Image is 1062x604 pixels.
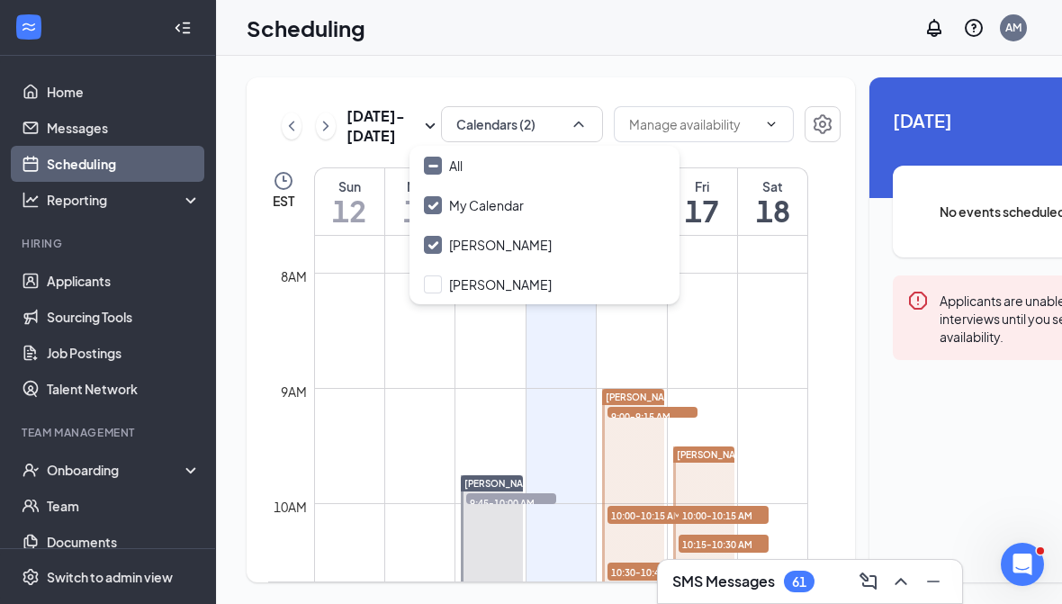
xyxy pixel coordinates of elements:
h3: SMS Messages [672,572,775,591]
span: [PERSON_NAME] [677,449,752,460]
button: ChevronLeft [282,113,301,140]
a: Scheduling [47,146,201,182]
button: ComposeMessage [854,567,883,596]
button: Calendars (2)ChevronUp [441,106,603,142]
span: 9:45-10:00 AM [466,493,556,511]
h3: [DATE] - [DATE] [346,106,419,146]
div: 9am [277,382,310,401]
svg: ChevronUp [890,571,912,592]
svg: ChevronLeft [283,115,301,137]
svg: Analysis [22,191,40,209]
svg: Clock [273,170,294,192]
a: October 18, 2025 [738,168,807,235]
div: Team Management [22,425,197,440]
button: ChevronUp [886,567,915,596]
a: October 12, 2025 [315,168,384,235]
svg: QuestionInfo [963,17,985,39]
a: Applicants [47,263,201,299]
span: [PERSON_NAME] [606,392,681,402]
div: Reporting [47,191,202,209]
a: Job Postings [47,335,201,371]
div: Sat [738,177,807,195]
span: 10:00-10:15 AM [679,506,769,524]
svg: SmallChevronDown [419,115,441,137]
svg: UserCheck [22,461,40,479]
div: Onboarding [47,461,185,479]
div: Hiring [22,236,197,251]
div: Switch to admin view [47,568,173,586]
a: Sourcing Tools [47,299,201,335]
span: [PERSON_NAME] [464,478,540,489]
h1: 13 [385,195,454,226]
h1: 12 [315,195,384,226]
button: ChevronRight [316,113,336,140]
div: Fri [668,177,737,195]
h1: Scheduling [247,13,365,43]
div: AM [1005,20,1021,35]
a: Home [47,74,201,110]
svg: ChevronDown [764,117,778,131]
span: 10:00-10:15 AM [607,506,697,524]
svg: ComposeMessage [858,571,879,592]
a: October 13, 2025 [385,168,454,235]
a: Settings [805,106,841,146]
span: EST [273,192,294,210]
svg: Settings [22,568,40,586]
div: 10am [270,497,310,517]
a: Documents [47,524,201,560]
svg: ChevronRight [317,115,335,137]
h1: 18 [738,195,807,226]
a: October 17, 2025 [668,168,737,235]
span: 9:00-9:15 AM [607,407,697,425]
input: Manage availability [629,114,757,134]
span: 10:15-10:30 AM [679,535,769,553]
span: 10:30-10:45 AM [607,563,697,581]
a: Messages [47,110,201,146]
svg: Minimize [922,571,944,592]
div: Mon [385,177,454,195]
a: Team [47,488,201,524]
svg: Notifications [923,17,945,39]
iframe: Intercom live chat [1001,543,1044,586]
button: Minimize [919,567,948,596]
div: Sun [315,177,384,195]
svg: WorkstreamLogo [20,18,38,36]
div: 8am [277,266,310,286]
svg: ChevronUp [570,115,588,133]
a: Talent Network [47,371,201,407]
svg: Collapse [174,19,192,37]
svg: Settings [812,113,833,135]
svg: Error [907,290,929,311]
h1: 17 [668,195,737,226]
button: Settings [805,106,841,142]
div: 61 [792,574,806,590]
